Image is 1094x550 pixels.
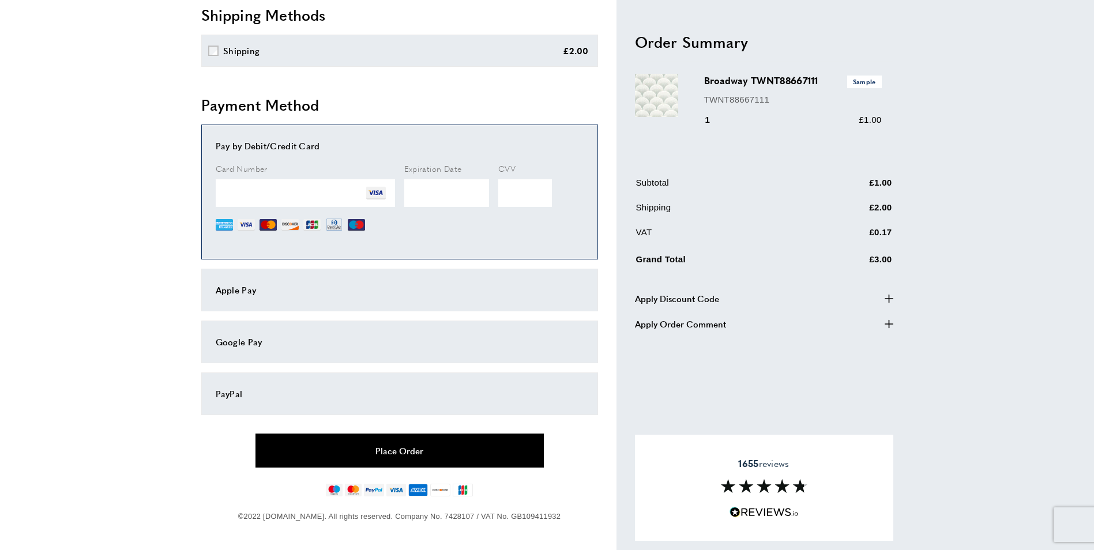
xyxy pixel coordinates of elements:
[366,183,386,203] img: VI.png
[404,179,490,207] iframe: Secure Credit Card Frame - Expiration Date
[704,113,727,127] div: 1
[216,387,584,401] div: PayPal
[563,44,589,58] div: £2.00
[636,225,811,248] td: VAT
[303,216,321,233] img: JCB.png
[404,163,462,174] span: Expiration Date
[201,5,598,25] h2: Shipping Methods
[813,225,892,248] td: £0.17
[498,179,552,207] iframe: Secure Credit Card Frame - CVV
[813,250,892,275] td: £3.00
[635,291,719,305] span: Apply Discount Code
[813,176,892,198] td: £1.00
[704,74,882,88] h3: Broadway TWNT88667111
[281,216,299,233] img: DI.png
[216,163,268,174] span: Card Number
[325,216,344,233] img: DN.png
[738,457,758,470] strong: 1655
[408,484,428,496] img: american-express
[216,139,584,153] div: Pay by Debit/Credit Card
[345,484,362,496] img: mastercard
[364,484,384,496] img: paypal
[216,283,584,297] div: Apple Pay
[238,512,561,521] span: ©2022 [DOMAIN_NAME]. All rights reserved. Company No. 7428107 / VAT No. GB109411932
[238,216,255,233] img: VI.png
[216,216,233,233] img: AE.png
[738,458,789,469] span: reviews
[636,250,811,275] td: Grand Total
[255,434,544,468] button: Place Order
[704,92,882,106] p: TWNT88667111
[201,95,598,115] h2: Payment Method
[223,44,260,58] div: Shipping
[348,216,365,233] img: MI.png
[386,484,405,496] img: visa
[636,176,811,198] td: Subtotal
[326,484,343,496] img: maestro
[216,335,584,349] div: Google Pay
[635,74,678,117] img: Broadway TWNT88667111
[730,507,799,518] img: Reviews.io 5 stars
[453,484,473,496] img: jcb
[430,484,450,496] img: discover
[636,201,811,223] td: Shipping
[635,317,726,330] span: Apply Order Comment
[216,179,395,207] iframe: Secure Credit Card Frame - Credit Card Number
[260,216,277,233] img: MC.png
[859,115,881,125] span: £1.00
[813,201,892,223] td: £2.00
[721,479,807,493] img: Reviews section
[847,76,882,88] span: Sample
[635,31,893,52] h2: Order Summary
[498,163,516,174] span: CVV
